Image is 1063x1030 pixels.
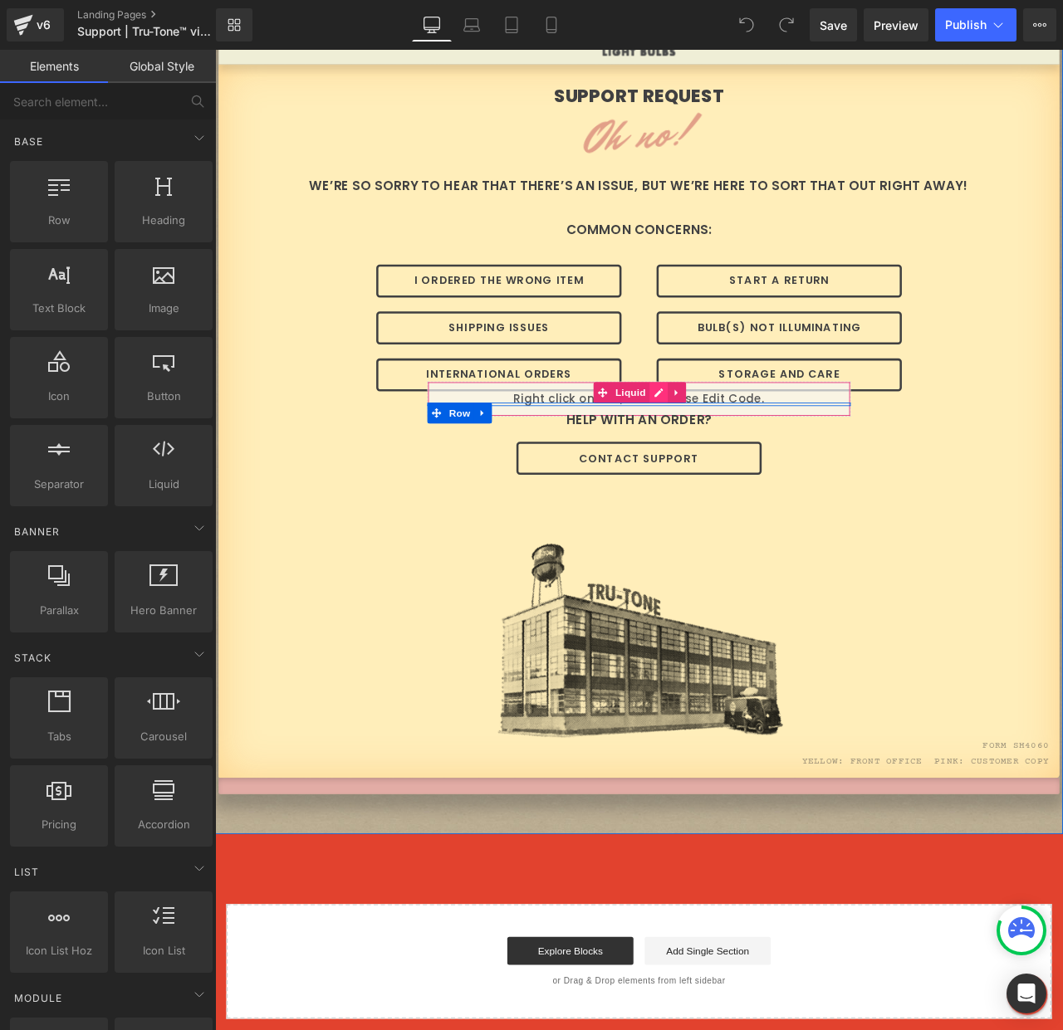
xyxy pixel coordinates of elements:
p: COMMON CONCERNS: [29,200,976,227]
button: Redo [770,8,803,41]
a: Tablet [492,8,531,41]
span: Icon List Hoz [15,942,103,959]
h1: Oh no! [16,36,990,170]
span: Base [12,134,45,149]
h1: SUPPORT REQUEST [17,42,988,70]
p: FORM SH4060 [17,816,988,835]
a: INTERNATIONAL ORDERS [191,366,482,405]
span: Banner [12,524,61,539]
span: Separator [15,476,103,493]
a: Global Style [108,50,216,83]
span: Row [15,212,103,229]
span: Tabs [15,728,103,745]
span: Text Block [15,300,103,317]
span: Button [120,388,208,405]
span: Liquid [120,476,208,493]
a: STORAGE AND CARE [523,366,814,405]
span: Accordion [120,816,208,833]
a: v6 [7,8,64,41]
span: Row [273,418,306,443]
span: Liquid [470,394,515,419]
button: Publish [935,8,1016,41]
span: Parallax [15,602,103,619]
a: START A RETURN [523,255,814,294]
p: HELP WITH AN ORDER? [29,426,976,452]
div: Open Intercom Messenger [1007,974,1046,1013]
div: v6 [33,14,54,36]
span: Heading [120,212,208,229]
a: Expand / Collapse [306,418,328,443]
span: Save [820,17,847,34]
a: New Library [216,8,252,41]
span: Preview [874,17,918,34]
a: Landing Pages [77,8,243,22]
a: Preview [864,8,928,41]
p: YELLOW: FRONT OFFICE PINK: CUSTOMER COPY [17,835,988,854]
img: Tru-Tone Christmas Light Factory with water tower and delivery van [332,512,674,816]
a: Expand / Collapse [536,394,558,419]
button: Undo [730,8,763,41]
a: Desktop [412,8,452,41]
span: Hero Banner [120,602,208,619]
span: . [17,865,20,881]
a: BULB(S) NOT ILLUMINATING [523,310,814,349]
span: Icon List [120,942,208,959]
span: Publish [945,18,987,32]
span: Icon [15,388,103,405]
p: WE’RE SO SORRY TO HEAR THAT THERE’S AN ISSUE, BUT WE’RE HERE TO SORT THAT OUT RIGHT AWAY! [29,149,976,175]
span: Pricing [15,816,103,833]
span: Support | Tru-Tone™ vintage-style LED light bulbs [77,25,212,38]
a: Mobile [531,8,571,41]
span: Carousel [120,728,208,745]
button: More [1023,8,1056,41]
span: Image [120,300,208,317]
a: Laptop [452,8,492,41]
span: Stack [12,650,53,666]
span: Module [12,990,64,1006]
a: CONTACT SUPPORT [357,465,648,504]
a: I ORDERED THE WRONG ITEM [191,255,482,294]
span: List [12,864,41,880]
a: SHIPPING ISSUES [191,310,482,349]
